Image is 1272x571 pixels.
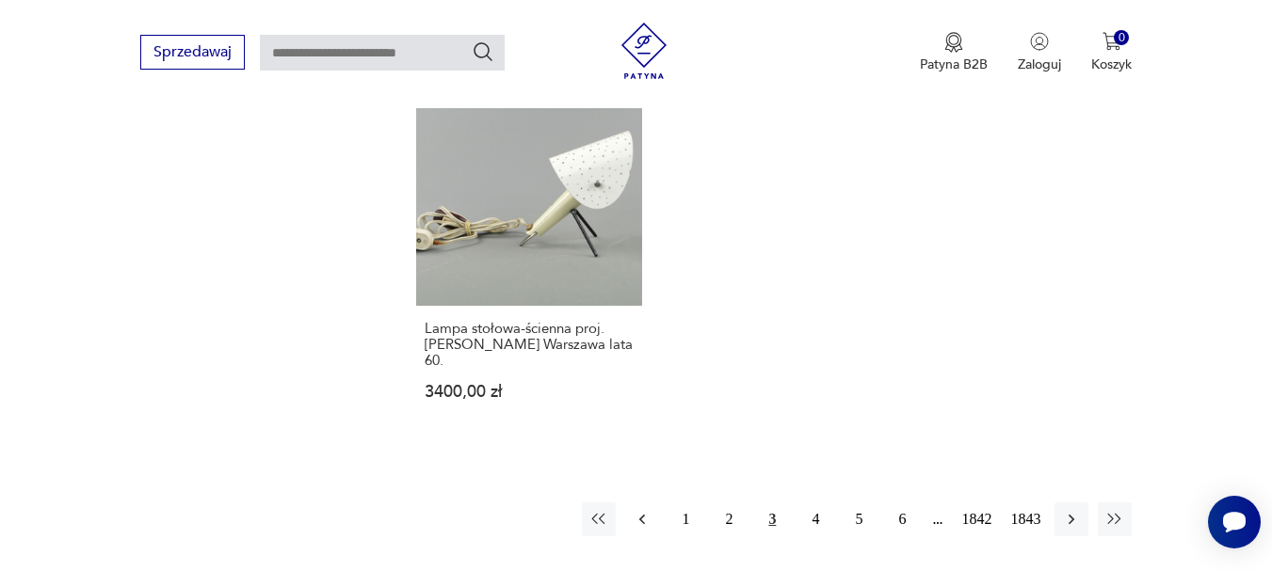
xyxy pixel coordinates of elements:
button: 0Koszyk [1091,32,1132,73]
img: Ikona koszyka [1103,32,1121,51]
p: Zaloguj [1018,56,1061,73]
button: Szukaj [472,40,494,63]
button: 1843 [1006,502,1045,536]
p: Patyna B2B [920,56,988,73]
button: 4 [798,502,832,536]
button: 2 [712,502,746,536]
a: Lampa stołowa-ścienna proj. A. Gałecki Warszawa lata 60.Lampa stołowa-ścienna proj. [PERSON_NAME]... [416,79,642,436]
div: 0 [1114,30,1130,46]
img: Ikonka użytkownika [1030,32,1049,51]
button: 6 [885,502,919,536]
h3: Lampa stołowa-ścienna proj. [PERSON_NAME] Warszawa lata 60. [425,321,634,369]
button: Patyna B2B [920,32,988,73]
a: Ikona medaluPatyna B2B [920,32,988,73]
button: 1 [668,502,702,536]
button: 1842 [957,502,996,536]
iframe: Smartsupp widget button [1208,496,1261,548]
button: Sprzedawaj [140,35,245,70]
button: 3 [755,502,789,536]
p: 3400,00 zł [425,384,634,400]
img: Patyna - sklep z meblami i dekoracjami vintage [616,23,672,79]
button: Zaloguj [1018,32,1061,73]
a: Sprzedawaj [140,47,245,60]
p: Koszyk [1091,56,1132,73]
button: 5 [842,502,876,536]
img: Ikona medalu [944,32,963,53]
